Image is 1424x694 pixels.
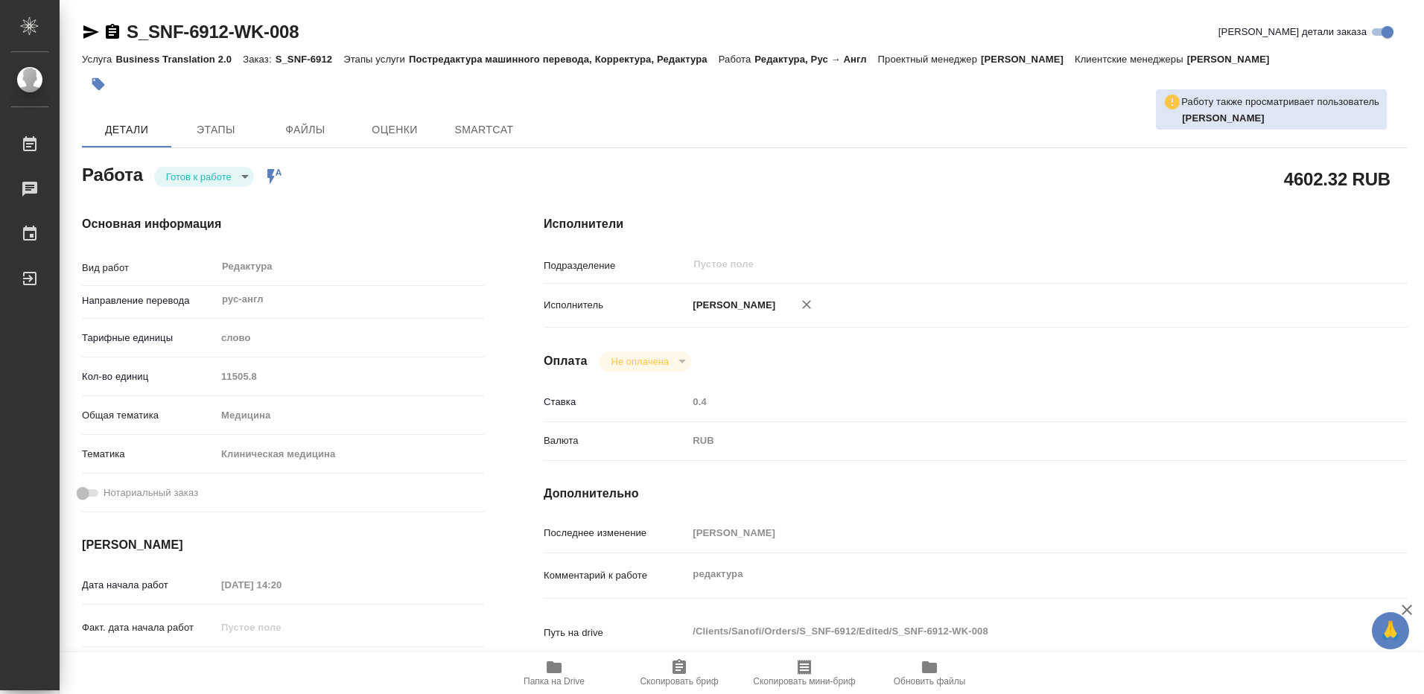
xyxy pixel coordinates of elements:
input: Пустое поле [687,391,1335,413]
span: Оценки [359,121,430,139]
div: Клиническая медицина [216,442,484,467]
p: Факт. дата начала работ [82,620,216,635]
span: SmartCat [448,121,520,139]
h4: Дополнительно [544,485,1408,503]
span: Этапы [180,121,252,139]
button: Добавить тэг [82,68,115,101]
input: Пустое поле [216,366,484,387]
h2: 4602.32 RUB [1284,166,1390,191]
p: Редактура, Рус → Англ [754,54,877,65]
p: Услуга [82,54,115,65]
p: Вид работ [82,261,216,276]
span: Скопировать бриф [640,676,718,687]
input: Пустое поле [692,255,1300,273]
p: Последнее изменение [544,526,687,541]
span: Детали [91,121,162,139]
span: Скопировать мини-бриф [753,676,855,687]
span: Папка на Drive [524,676,585,687]
p: [PERSON_NAME] [687,298,775,313]
p: Тематика [82,447,216,462]
p: Горшкова Валентина [1182,111,1379,126]
p: Этапы услуги [343,54,409,65]
textarea: /Clients/Sanofi/Orders/S_SNF-6912/Edited/S_SNF-6912-WK-008 [687,619,1335,644]
button: Готов к работе [162,171,236,183]
div: Готов к работе [600,351,691,372]
p: Кол-во единиц [82,369,216,384]
h4: Исполнители [544,215,1408,233]
button: Обновить файлы [867,652,992,694]
h4: Оплата [544,352,588,370]
button: Скопировать ссылку для ЯМессенджера [82,23,100,41]
p: Направление перевода [82,293,216,308]
button: Скопировать бриф [617,652,742,694]
h4: [PERSON_NAME] [82,536,484,554]
p: Валюта [544,433,687,448]
input: Пустое поле [687,522,1335,544]
p: S_SNF-6912 [276,54,344,65]
span: Обновить файлы [894,676,966,687]
div: слово [216,325,484,351]
p: Комментарий к работе [544,568,687,583]
button: Скопировать ссылку [104,23,121,41]
h4: Основная информация [82,215,484,233]
span: Файлы [270,121,341,139]
button: 🙏 [1372,612,1409,649]
p: Подразделение [544,258,687,273]
div: Медицина [216,403,484,428]
div: RUB [687,428,1335,453]
button: Не оплачена [607,355,673,368]
p: Исполнитель [544,298,687,313]
p: Клиентские менеджеры [1075,54,1187,65]
h2: Работа [82,160,143,187]
p: Работу также просматривает пользователь [1181,95,1379,109]
p: [PERSON_NAME] [981,54,1075,65]
input: Пустое поле [216,574,346,596]
p: Путь на drive [544,625,687,640]
p: Проектный менеджер [878,54,981,65]
p: [PERSON_NAME] [1187,54,1281,65]
p: Дата начала работ [82,578,216,593]
a: S_SNF-6912-WK-008 [127,22,299,42]
span: 🙏 [1378,615,1403,646]
p: Заказ: [243,54,275,65]
div: Готов к работе [154,167,254,187]
p: Ставка [544,395,687,410]
span: Нотариальный заказ [104,486,198,500]
p: Тарифные единицы [82,331,216,346]
p: Постредактура машинного перевода, Корректура, Редактура [409,54,719,65]
p: Работа [719,54,755,65]
p: Business Translation 2.0 [115,54,243,65]
button: Папка на Drive [492,652,617,694]
span: [PERSON_NAME] детали заказа [1218,25,1367,39]
textarea: редактура [687,561,1335,587]
p: Общая тематика [82,408,216,423]
input: Пустое поле [216,617,346,638]
button: Скопировать мини-бриф [742,652,867,694]
button: Удалить исполнителя [790,288,823,321]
